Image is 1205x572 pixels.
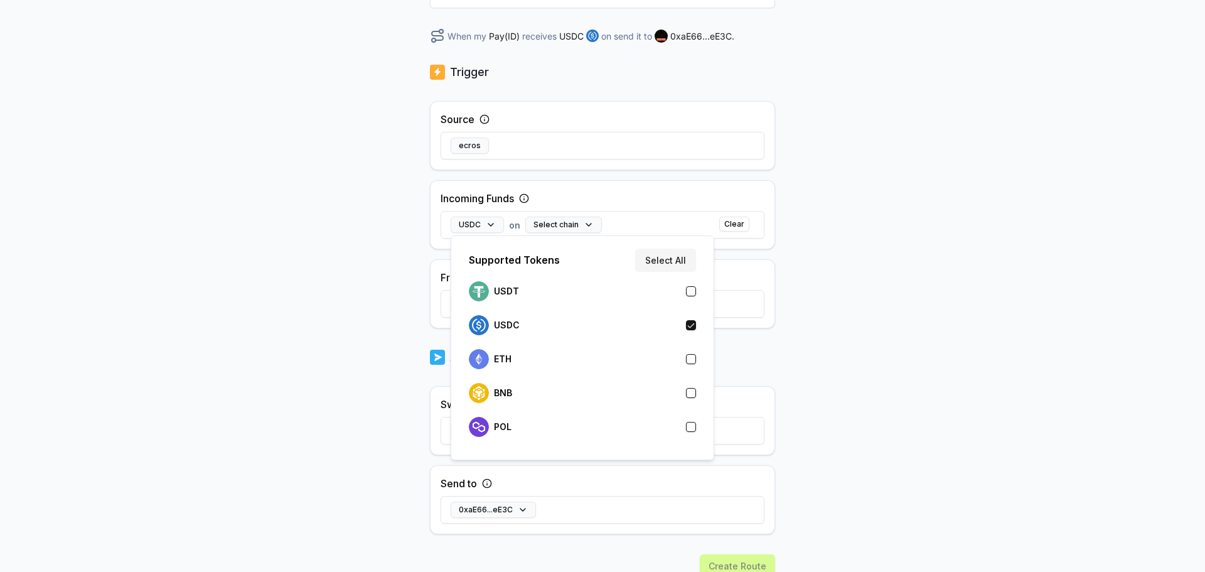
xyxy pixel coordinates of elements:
span: on [509,219,520,232]
label: Send to [441,476,477,491]
button: Select All [635,249,696,271]
span: 0xaE66...eE3C . [670,30,734,43]
img: logo [469,281,489,301]
button: Clear [719,217,749,232]
span: USDC [559,30,584,43]
img: logo [586,30,599,42]
p: Action [450,348,485,366]
button: USDC [451,217,504,233]
button: ecros [451,138,489,154]
p: USDT [494,286,519,296]
img: logo [430,63,445,81]
p: BNB [494,388,512,398]
div: When my receives on send it to [430,28,775,43]
img: logo [469,383,489,403]
label: Swap to [441,397,479,412]
img: logo [469,315,489,335]
img: logo [469,349,489,369]
label: From [441,270,465,285]
img: logo [430,348,445,366]
button: Select chain [525,217,602,233]
p: Supported Tokens [469,252,560,267]
p: POL [494,422,511,432]
img: logo [469,417,489,437]
p: USDC [494,320,520,330]
div: USDC [451,235,714,460]
p: Trigger [450,63,489,81]
label: Incoming Funds [441,191,514,206]
button: 0xaE66...eE3C [451,502,536,518]
label: Source [441,112,474,127]
span: Pay(ID) [489,30,520,43]
p: ETH [494,354,511,364]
